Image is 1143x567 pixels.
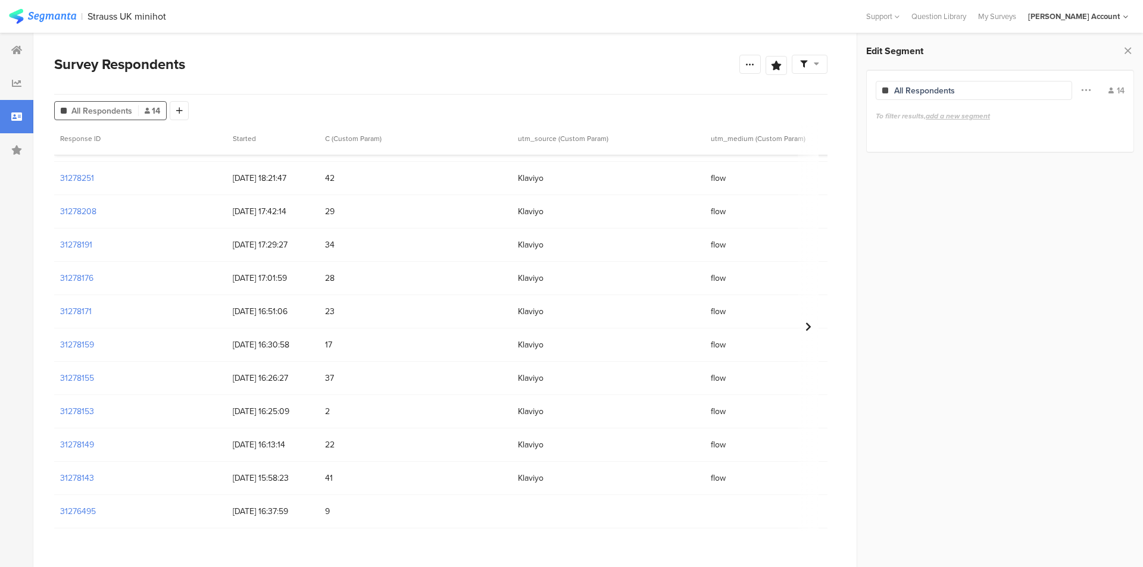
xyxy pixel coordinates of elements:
[711,205,892,218] span: flow
[711,239,892,251] span: flow
[233,372,313,384] span: [DATE] 16:26:27
[711,472,892,484] span: flow
[325,239,506,251] span: 34
[1028,11,1120,22] div: [PERSON_NAME] Account
[60,272,93,284] section: 31278176
[233,472,313,484] span: [DATE] 15:58:23
[518,172,699,184] span: Klaviyo
[60,505,96,518] section: 31276495
[233,505,313,518] span: [DATE] 16:37:59
[325,505,506,518] span: 9
[518,305,699,318] span: Klaviyo
[325,405,506,418] span: 2
[518,239,699,251] span: Klaviyo
[518,339,699,351] span: Klaviyo
[233,239,313,251] span: [DATE] 17:29:27
[866,44,923,58] span: Edit Segment
[866,7,900,26] div: Support
[60,472,94,484] section: 31278143
[233,205,313,218] span: [DATE] 17:42:14
[60,133,101,144] span: Response ID
[71,105,132,117] span: All Respondents
[325,472,506,484] span: 41
[233,133,256,144] span: Started
[233,305,313,318] span: [DATE] 16:51:06
[518,133,608,144] span: utm_source (Custom Param)
[325,305,506,318] span: 23
[60,239,92,251] section: 31278191
[233,272,313,284] span: [DATE] 17:01:59
[325,172,506,184] span: 42
[60,405,94,418] section: 31278153
[325,339,506,351] span: 17
[894,84,955,97] div: All Respondents
[88,11,166,22] div: Strauss UK minihot
[518,272,699,284] span: Klaviyo
[145,105,160,117] span: 14
[233,405,313,418] span: [DATE] 16:25:09
[9,9,76,24] img: segmanta logo
[926,111,990,121] span: add a new segment
[60,305,92,318] section: 31278171
[60,372,94,384] section: 31278155
[325,372,506,384] span: 37
[233,172,313,184] span: [DATE] 18:21:47
[518,205,699,218] span: Klaviyo
[60,172,94,184] section: 31278251
[518,405,699,418] span: Klaviyo
[60,339,94,351] section: 31278159
[54,54,185,75] span: Survey Respondents
[325,438,506,451] span: 22
[81,10,83,23] div: |
[325,133,382,144] span: C (Custom Param)
[518,372,699,384] span: Klaviyo
[711,372,892,384] span: flow
[325,205,506,218] span: 29
[325,272,506,284] span: 28
[1108,84,1125,97] div: 14
[233,339,313,351] span: [DATE] 16:30:58
[711,305,892,318] span: flow
[518,438,699,451] span: Klaviyo
[972,11,1022,22] a: My Surveys
[711,339,892,351] span: flow
[876,111,1125,121] div: To filter results,
[60,438,94,451] section: 31278149
[711,133,805,144] span: utm_medium (Custom Param)
[711,172,892,184] span: flow
[711,405,892,418] span: flow
[711,272,892,284] span: flow
[711,438,892,451] span: flow
[905,11,972,22] a: Question Library
[60,205,96,218] section: 31278208
[233,438,313,451] span: [DATE] 16:13:14
[518,472,699,484] span: Klaviyo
